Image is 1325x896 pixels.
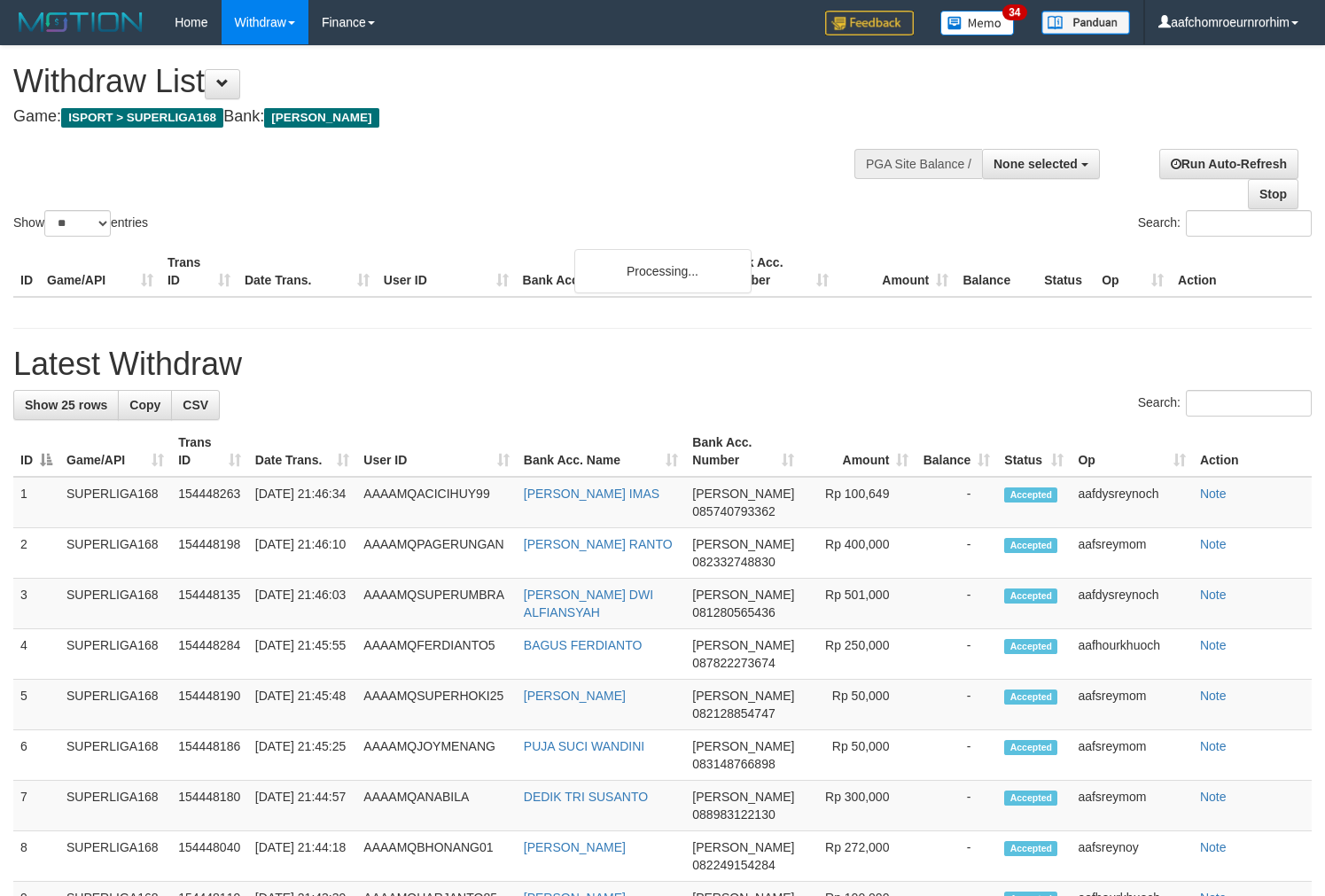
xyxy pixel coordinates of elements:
td: 154448186 [171,730,248,781]
h1: Latest Withdraw [13,347,1312,382]
a: CSV [171,390,220,420]
td: 154448284 [171,629,248,680]
td: Rp 100,649 [801,477,916,528]
td: - [916,680,997,730]
span: CSV [183,398,208,412]
a: [PERSON_NAME] DWI ALFIANSYAH [524,588,653,619]
span: None selected [994,157,1078,171]
td: aafdysreynoch [1071,477,1193,528]
td: 3 [13,579,59,629]
td: AAAAMQBHONANG01 [356,831,517,882]
a: [PERSON_NAME] [524,689,626,703]
th: User ID: activate to sort column ascending [356,426,517,477]
td: 8 [13,831,59,882]
th: Game/API [40,246,160,297]
th: User ID [377,246,516,297]
td: 154448190 [171,680,248,730]
span: Accepted [1004,487,1057,503]
a: Note [1200,739,1227,753]
th: Bank Acc. Name: activate to sort column ascending [517,426,686,477]
div: PGA Site Balance / [854,149,982,179]
td: aafsreymom [1071,528,1193,579]
select: Showentries [44,210,111,237]
td: aafsreymom [1071,680,1193,730]
span: Accepted [1004,690,1057,705]
th: Bank Acc. Name [516,246,717,297]
td: SUPERLIGA168 [59,528,171,579]
td: 7 [13,781,59,831]
th: Amount [836,246,955,297]
span: Copy 087822273674 to clipboard [692,656,775,670]
td: - [916,629,997,680]
th: Action [1171,246,1312,297]
a: Note [1200,487,1227,501]
a: Note [1200,840,1227,854]
h4: Game: Bank: [13,108,866,126]
a: Run Auto-Refresh [1159,149,1298,179]
span: [PERSON_NAME] [692,588,794,602]
span: 34 [1002,4,1026,20]
a: [PERSON_NAME] [524,840,626,854]
td: - [916,579,997,629]
span: [PERSON_NAME] [692,840,794,854]
a: Note [1200,588,1227,602]
a: [PERSON_NAME] RANTO [524,537,673,551]
span: Accepted [1004,538,1057,553]
span: Copy 088983122130 to clipboard [692,807,775,822]
span: [PERSON_NAME] [692,638,794,652]
td: 5 [13,680,59,730]
td: 1 [13,477,59,528]
a: Note [1200,790,1227,804]
td: Rp 400,000 [801,528,916,579]
span: Accepted [1004,588,1057,604]
td: - [916,477,997,528]
span: [PERSON_NAME] [692,739,794,753]
img: panduan.png [1041,11,1130,35]
td: SUPERLIGA168 [59,781,171,831]
span: Accepted [1004,791,1057,806]
a: PUJA SUCI WANDINI [524,739,644,753]
td: [DATE] 21:45:25 [248,730,356,781]
img: MOTION_logo.png [13,9,148,35]
a: [PERSON_NAME] IMAS [524,487,659,501]
span: Copy 081280565436 to clipboard [692,605,775,619]
th: Action [1193,426,1312,477]
th: Bank Acc. Number: activate to sort column ascending [685,426,801,477]
th: Balance [955,246,1037,297]
td: AAAAMQACICIHUY99 [356,477,517,528]
td: 154448180 [171,781,248,831]
td: Rp 300,000 [801,781,916,831]
img: Feedback.jpg [825,11,914,35]
td: SUPERLIGA168 [59,579,171,629]
th: ID [13,246,40,297]
td: 2 [13,528,59,579]
td: - [916,831,997,882]
label: Search: [1138,390,1312,417]
span: ISPORT > SUPERLIGA168 [61,108,223,128]
a: Note [1200,638,1227,652]
td: 4 [13,629,59,680]
td: AAAAMQSUPERUMBRA [356,579,517,629]
td: - [916,528,997,579]
td: Rp 272,000 [801,831,916,882]
td: AAAAMQANABILA [356,781,517,831]
span: Copy 083148766898 to clipboard [692,757,775,771]
td: SUPERLIGA168 [59,831,171,882]
a: Show 25 rows [13,390,119,420]
span: [PERSON_NAME] [692,790,794,804]
td: SUPERLIGA168 [59,680,171,730]
td: Rp 250,000 [801,629,916,680]
td: AAAAMQSUPERHOKI25 [356,680,517,730]
div: Processing... [574,249,752,293]
td: 154448198 [171,528,248,579]
input: Search: [1186,210,1312,237]
td: SUPERLIGA168 [59,629,171,680]
span: [PERSON_NAME] [264,108,378,128]
span: Copy 082249154284 to clipboard [692,858,775,872]
a: Copy [118,390,172,420]
td: Rp 50,000 [801,730,916,781]
td: [DATE] 21:44:18 [248,831,356,882]
td: [DATE] 21:45:55 [248,629,356,680]
th: Status [1037,246,1095,297]
img: Button%20Memo.svg [940,11,1015,35]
